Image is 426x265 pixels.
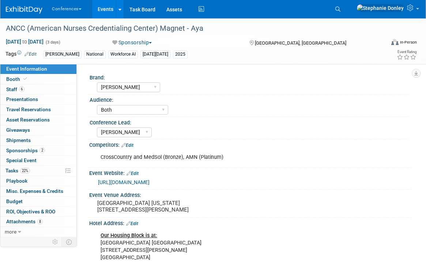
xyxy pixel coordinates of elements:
div: [DATE][DATE] [140,51,170,58]
a: Edit [24,52,37,57]
a: more [0,227,76,237]
a: Presentations [0,94,76,104]
span: Presentations [6,96,38,102]
a: Giveaways [0,125,76,135]
div: Competitors: [89,139,411,149]
td: Toggle Event Tabs [62,237,77,247]
a: Booth [0,74,76,84]
div: Brand: [90,72,408,81]
a: Special Event [0,156,76,165]
div: [PERSON_NAME] [43,51,82,58]
a: Shipments [0,135,76,145]
span: Playbook [6,178,27,184]
a: Budget [0,197,76,206]
div: Event Venue Address: [89,190,411,199]
a: Travel Reservations [0,105,76,115]
span: ROI, Objectives & ROO [6,209,55,214]
div: Workforce AI [108,51,138,58]
span: Shipments [6,137,31,143]
span: 6 [19,86,24,92]
div: CrossCountry and MedSol (Bronze), AMN (Platinum) [95,150,347,165]
img: Stephanie Donley [357,4,404,12]
span: [GEOGRAPHIC_DATA], [GEOGRAPHIC_DATA] [255,40,346,46]
td: Tags [5,50,37,59]
a: Staff6 [0,85,76,94]
span: 8 [37,219,43,224]
span: Misc. Expenses & Credits [6,188,63,194]
span: Event Information [6,66,47,72]
span: Asset Reservations [6,117,50,123]
div: 2025 [173,51,188,58]
span: more [5,229,16,235]
div: Event Website: [89,168,411,177]
span: Budget [6,198,23,204]
div: Event Rating [397,50,416,54]
div: National [84,51,106,58]
span: 22% [20,168,30,173]
span: Sponsorships [6,148,45,153]
span: to [21,39,28,45]
td: Personalize Event Tab Strip [49,237,62,247]
span: 2 [39,148,45,153]
div: ANCC (American Nurses Credentialing Center) Magnet - Aya [3,22,377,35]
a: Misc. Expenses & Credits [0,186,76,196]
a: Playbook [0,176,76,186]
img: ExhibitDay [6,6,42,14]
img: Format-Inperson.png [391,39,399,45]
a: Event Information [0,64,76,74]
a: Sponsorships2 [0,146,76,156]
a: Edit [126,221,138,226]
span: Travel Reservations [6,107,51,112]
div: In-Person [400,40,417,45]
a: Edit [127,171,139,176]
a: Tasks22% [0,166,76,176]
span: Giveaways [6,127,30,133]
span: [DATE] [DATE] [5,38,44,45]
a: ROI, Objectives & ROO [0,207,76,217]
span: Special Event [6,157,37,163]
a: Attachments8 [0,217,76,227]
pre: [GEOGRAPHIC_DATA] [US_STATE] [STREET_ADDRESS][PERSON_NAME] [97,200,215,213]
span: (3 days) [45,40,60,45]
span: Attachments [6,219,43,224]
a: [URL][DOMAIN_NAME] [98,179,150,185]
span: Booth [6,76,29,82]
button: Sponsorship [110,39,155,46]
div: Hotel Address: [89,218,411,227]
div: Event Format [353,38,417,49]
div: Conference Lead: [90,117,408,126]
b: Our Housing Block is at: [101,232,157,239]
i: Booth reservation complete [23,77,27,81]
span: Staff [6,86,24,92]
a: Edit [121,143,133,148]
div: Audience: [90,94,408,104]
a: Asset Reservations [0,115,76,125]
span: Tasks [5,168,30,173]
